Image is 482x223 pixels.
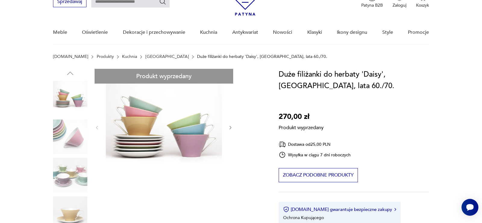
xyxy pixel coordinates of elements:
a: Nowości [273,21,292,44]
a: Dekoracje i przechowywanie [123,21,185,44]
a: Ikony designu [337,21,367,44]
a: Kuchnia [200,21,217,44]
h1: Duże filiżanki do herbaty 'Daisy', [GEOGRAPHIC_DATA], lata 60./70. [279,69,429,92]
img: Ikona strzałki w prawo [394,208,396,211]
img: Ikona certyfikatu [283,206,289,212]
button: Zobacz podobne produkty [279,168,358,182]
a: Oświetlenie [82,21,108,44]
a: Produkty [97,54,114,59]
a: Style [382,21,393,44]
div: Wysyłka w ciągu 7 dni roboczych [279,151,351,158]
a: [GEOGRAPHIC_DATA] [146,54,189,59]
p: Produkt wyprzedany [279,123,324,131]
p: Zaloguj [393,2,406,8]
p: 270,00 zł [279,111,324,123]
a: [DOMAIN_NAME] [53,54,88,59]
p: Koszyk [416,2,429,8]
a: Kuchnia [122,54,137,59]
div: Dostawa od 25,00 PLN [279,141,351,148]
a: Klasyki [307,21,322,44]
iframe: Smartsupp widget button [462,199,478,216]
img: Ikona dostawy [279,141,286,148]
p: Duże filiżanki do herbaty 'Daisy', [GEOGRAPHIC_DATA], lata 60./70. [197,54,327,59]
p: Patyna B2B [361,2,383,8]
a: Promocje [408,21,429,44]
li: Ochrona Kupującego [283,215,324,221]
button: [DOMAIN_NAME] gwarantuje bezpieczne zakupy [283,206,396,212]
a: Meble [53,21,67,44]
a: Antykwariat [232,21,258,44]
